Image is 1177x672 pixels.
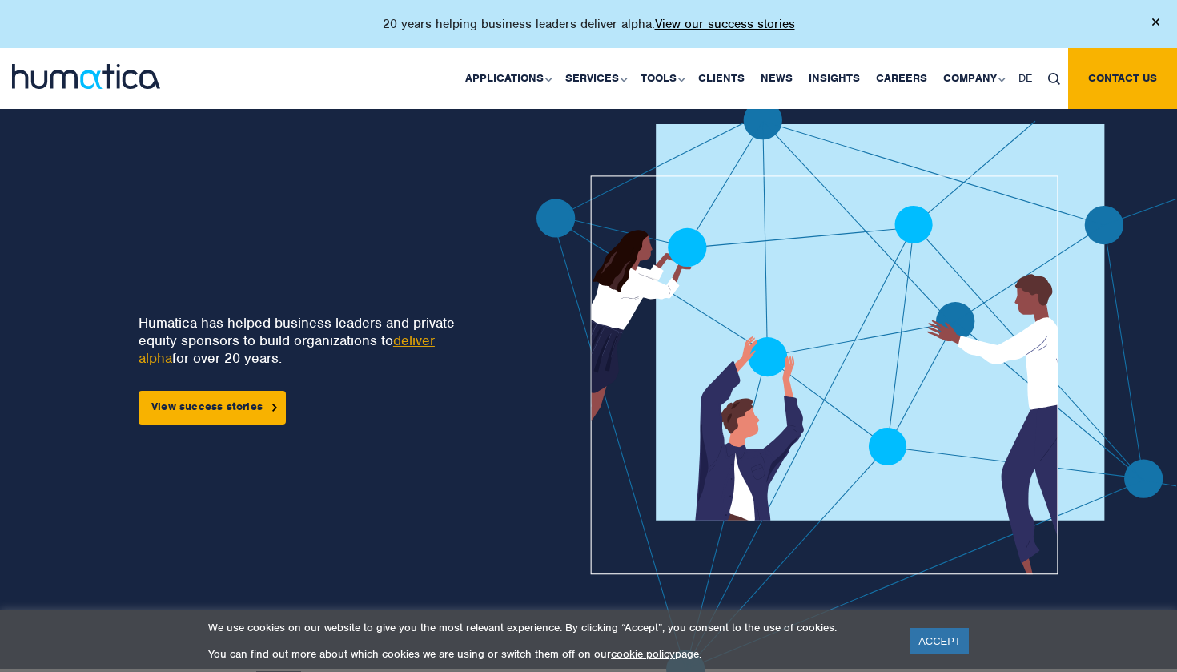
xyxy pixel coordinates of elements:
[1010,48,1040,109] a: DE
[1068,48,1177,109] a: Contact us
[139,332,435,367] a: deliver alpha
[1018,71,1032,85] span: DE
[208,621,890,634] p: We use cookies on our website to give you the most relevant experience. By clicking “Accept”, you...
[139,314,483,367] p: Humatica has helped business leaders and private equity sponsors to build organizations to for ov...
[611,647,675,661] a: cookie policy
[690,48,753,109] a: Clients
[139,391,286,425] a: View success stories
[12,64,160,89] img: logo
[1048,73,1060,85] img: search_icon
[208,647,890,661] p: You can find out more about which cookies we are using or switch them off on our page.
[910,628,969,654] a: ACCEPT
[935,48,1010,109] a: Company
[655,16,795,32] a: View our success stories
[457,48,557,109] a: Applications
[801,48,868,109] a: Insights
[633,48,690,109] a: Tools
[383,16,795,32] p: 20 years helping business leaders deliver alpha.
[868,48,935,109] a: Careers
[753,48,801,109] a: News
[557,48,633,109] a: Services
[272,404,277,411] img: arrowicon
